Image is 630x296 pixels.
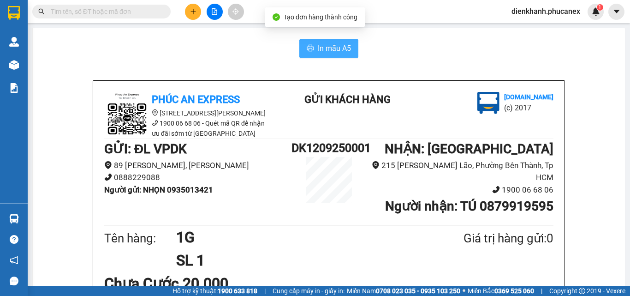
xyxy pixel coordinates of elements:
span: environment [152,109,158,116]
h1: 1G [176,226,419,249]
span: Hỗ trợ kỹ thuật: [172,286,257,296]
input: Tìm tên, số ĐT hoặc mã đơn [51,6,160,17]
button: printerIn mẫu A5 [299,39,358,58]
span: dienkhanh.phucanex [504,6,588,17]
span: | [541,286,542,296]
b: Người nhận : TÚ 0879919595 [385,199,553,214]
h1: SL 1 [176,249,419,272]
img: logo.jpg [104,92,150,138]
b: Phúc An Express [152,94,240,105]
img: warehouse-icon [9,214,19,224]
strong: 1900 633 818 [218,287,257,295]
span: 1 [598,4,601,11]
li: 89 [PERSON_NAME], [PERSON_NAME] [104,159,291,172]
span: In mẫu A5 [318,42,351,54]
span: Cung cấp máy in - giấy in: [273,286,345,296]
li: [STREET_ADDRESS][PERSON_NAME] [104,108,270,118]
span: printer [307,44,314,53]
span: Tạo đơn hàng thành công [284,13,357,21]
button: caret-down [608,4,624,20]
button: plus [185,4,201,20]
span: message [10,277,18,285]
li: 215 [PERSON_NAME] Lão, Phường Bến Thành, Tp HCM [366,159,553,184]
span: check-circle [273,13,280,21]
li: 0888229088 [104,171,291,184]
img: warehouse-icon [9,60,19,70]
img: logo.jpg [477,92,499,114]
img: icon-new-feature [592,7,600,16]
span: phone [492,186,500,193]
span: copyright [579,288,585,294]
div: Chưa Cước 20.000 [104,272,252,295]
span: Miền Nam [347,286,460,296]
div: Tên hàng: [104,229,176,248]
li: (c) 2017 [504,102,553,114]
span: aim [232,8,239,15]
span: phone [152,120,158,126]
span: file-add [211,8,218,15]
b: Gửi khách hàng [304,94,391,105]
strong: 0708 023 035 - 0935 103 250 [376,287,460,295]
strong: 0369 525 060 [494,287,534,295]
span: ⚪️ [463,289,465,293]
li: 1900 06 68 06 [366,184,553,196]
li: 1900 06 68 06 - Quét mã QR để nhận ưu đãi sớm từ [GEOGRAPHIC_DATA] [104,118,270,139]
button: file-add [207,4,223,20]
img: logo-vxr [8,6,20,20]
span: | [264,286,266,296]
span: environment [104,161,112,169]
span: caret-down [612,7,621,16]
button: aim [228,4,244,20]
b: GỬI : ĐL VPDK [104,141,187,157]
b: Người gửi : NHỌN 0935013421 [104,185,213,194]
span: question-circle [10,235,18,244]
b: [DOMAIN_NAME] [504,93,553,101]
span: phone [104,173,112,181]
b: NHẬN : [GEOGRAPHIC_DATA] [385,141,553,157]
img: warehouse-icon [9,37,19,47]
span: Miền Bắc [468,286,534,296]
span: environment [372,161,380,169]
div: Giá trị hàng gửi: 0 [419,229,553,248]
img: solution-icon [9,83,19,93]
span: plus [190,8,196,15]
h1: DK1209250001 [291,139,366,157]
span: notification [10,256,18,265]
span: search [38,8,45,15]
sup: 1 [597,4,603,11]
